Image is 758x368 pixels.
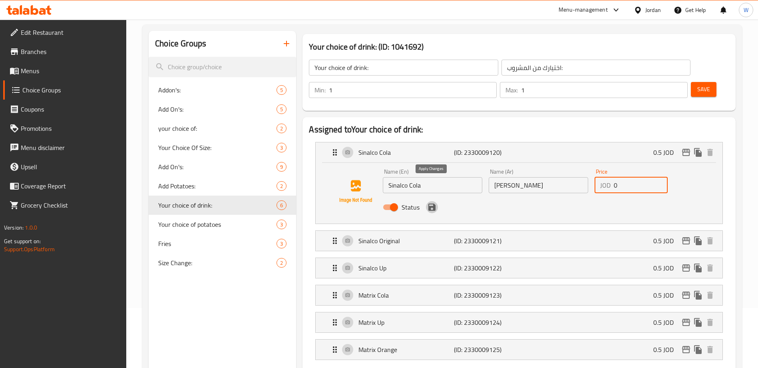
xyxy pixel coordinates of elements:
[358,345,454,354] p: Matrix Orange
[21,143,120,152] span: Menu disclaimer
[653,318,680,327] p: 0.5 JOD
[25,222,37,233] span: 1.0.0
[645,6,661,14] div: Jordan
[21,66,120,76] span: Menus
[489,177,588,193] input: Enter name Ar
[704,344,716,356] button: delete
[277,86,286,94] span: 5
[277,202,286,209] span: 6
[3,61,127,80] a: Menus
[680,262,692,274] button: edit
[309,309,729,336] li: Expand
[704,262,716,274] button: delete
[149,157,296,176] div: Add On's:9
[309,282,729,309] li: Expand
[383,177,482,193] input: Enter name En
[149,100,296,119] div: Add On's:5
[158,85,277,95] span: Addon's:
[692,146,704,158] button: duplicate
[277,200,286,210] div: Choices
[277,163,286,171] span: 9
[149,176,296,196] div: Add Potatoes:2
[454,290,517,300] p: (ID: 2330009123)
[704,316,716,328] button: delete
[21,181,120,191] span: Coverage Report
[3,42,127,61] a: Branches
[158,104,277,114] span: Add On's:
[358,318,454,327] p: Matrix Up
[158,181,277,191] span: Add Potatoes:
[277,85,286,95] div: Choices
[149,215,296,234] div: Your choice of potatoes3
[316,285,722,305] div: Expand
[744,6,748,14] span: W
[704,289,716,301] button: delete
[4,244,55,254] a: Support.OpsPlatform
[653,263,680,273] p: 0.5 JOD
[277,144,286,152] span: 3
[653,236,680,246] p: 0.5 JOD
[158,162,277,172] span: Add On's:
[277,143,286,152] div: Choices
[277,125,286,132] span: 2
[680,289,692,301] button: edit
[3,157,127,176] a: Upsell
[149,57,296,77] input: search
[3,138,127,157] a: Menu disclaimer
[402,202,420,212] span: Status
[21,124,120,133] span: Promotions
[21,104,120,114] span: Coupons
[692,235,704,247] button: duplicate
[277,259,286,267] span: 2
[3,80,127,100] a: Choice Groups
[358,290,454,300] p: Matrix Cola
[358,263,454,273] p: Sinalco Up
[454,318,517,327] p: (ID: 2330009124)
[454,148,517,157] p: (ID: 2330009120)
[277,220,286,229] div: Choices
[277,181,286,191] div: Choices
[149,196,296,215] div: Your choice of drink:6
[680,235,692,247] button: edit
[277,239,286,248] div: Choices
[149,119,296,138] div: your choice of:2
[692,316,704,328] button: duplicate
[316,258,722,278] div: Expand
[4,236,41,246] span: Get support on:
[277,182,286,190] span: 2
[691,82,716,97] button: Save
[505,85,518,95] p: Max:
[600,180,611,190] p: JOD
[358,148,454,157] p: Sinalco Cola
[21,28,120,37] span: Edit Restaurant
[704,146,716,158] button: delete
[149,138,296,157] div: Your Choice Of Size:3
[653,148,680,157] p: 0.5 JOD
[158,239,277,248] span: Fries
[3,176,127,196] a: Coverage Report
[3,196,127,215] a: Grocery Checklist
[277,104,286,114] div: Choices
[3,100,127,119] a: Coupons
[149,253,296,272] div: Size Change:2
[309,336,729,363] li: Expand
[316,340,722,360] div: Expand
[426,201,438,213] button: save
[277,221,286,228] span: 3
[454,345,517,354] p: (ID: 2330009125)
[158,200,277,210] span: Your choice of drink:
[680,146,692,158] button: edit
[314,85,326,95] p: Min:
[309,124,729,136] h2: Assigned to Your choice of drink:
[316,312,722,332] div: Expand
[358,236,454,246] p: Sinalco Original
[614,177,668,193] input: Please enter price
[149,234,296,253] div: Fries3
[692,289,704,301] button: duplicate
[330,166,381,217] img: Sinalco Cola
[653,290,680,300] p: 0.5 JOD
[454,236,517,246] p: (ID: 2330009121)
[277,162,286,172] div: Choices
[22,85,120,95] span: Choice Groups
[316,231,722,251] div: Expand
